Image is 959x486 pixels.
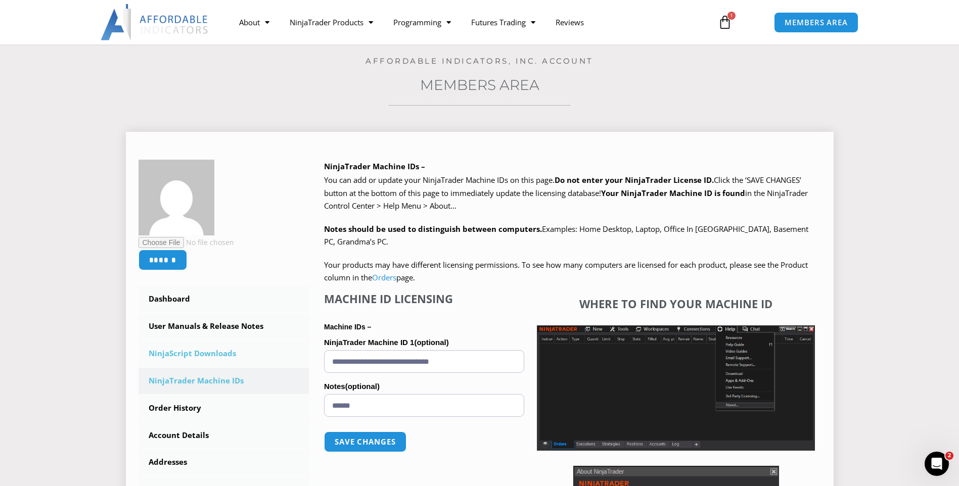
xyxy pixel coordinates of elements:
span: (optional) [414,338,448,347]
iframe: Intercom live chat [925,452,949,476]
button: Save changes [324,431,406,452]
h4: Where to find your Machine ID [537,297,815,310]
a: 1 [703,8,747,37]
span: 1 [727,12,736,20]
a: Affordable Indicators, Inc. Account [366,56,593,66]
label: Notes [324,379,524,394]
a: Orders [372,272,396,282]
nav: Menu [229,11,706,34]
a: NinjaTrader Products [280,11,383,34]
a: MEMBERS AREA [774,12,858,33]
a: About [229,11,280,34]
img: LogoAI | Affordable Indicators – NinjaTrader [101,4,209,40]
label: NinjaTrader Machine ID 1 [324,335,524,350]
img: Screenshot 2025-01-17 1155544 | Affordable Indicators – NinjaTrader [537,325,815,451]
span: Your products may have different licensing permissions. To see how many computers are licensed fo... [324,260,808,283]
span: Click the ‘SAVE CHANGES’ button at the bottom of this page to immediately update the licensing da... [324,175,808,211]
span: You can add or update your NinjaTrader Machine IDs on this page. [324,175,555,185]
b: Do not enter your NinjaTrader License ID. [555,175,714,185]
a: Dashboard [139,286,309,312]
a: Addresses [139,449,309,475]
strong: Machine IDs – [324,323,371,331]
img: 35ca8a348525cabb16f3b41e44c1f2e3f155ac516c2da6fc84aff4d8d9b1b4a1 [139,160,214,235]
a: Reviews [545,11,594,34]
a: Members Area [420,76,539,93]
a: User Manuals & Release Notes [139,313,309,339]
strong: Notes should be used to distinguish between computers. [324,224,542,234]
a: Account Details [139,422,309,449]
a: Programming [383,11,461,34]
span: MEMBERS AREA [785,19,848,26]
a: NinjaScript Downloads [139,341,309,367]
strong: Your NinjaTrader Machine ID is found [601,188,745,198]
b: NinjaTrader Machine IDs – [324,161,425,171]
span: 2 [945,452,953,460]
h4: Machine ID Licensing [324,292,524,305]
a: Order History [139,395,309,421]
a: NinjaTrader Machine IDs [139,368,309,394]
span: (optional) [345,382,380,391]
span: Examples: Home Desktop, Laptop, Office In [GEOGRAPHIC_DATA], Basement PC, Grandma’s PC. [324,224,808,247]
a: Futures Trading [461,11,545,34]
